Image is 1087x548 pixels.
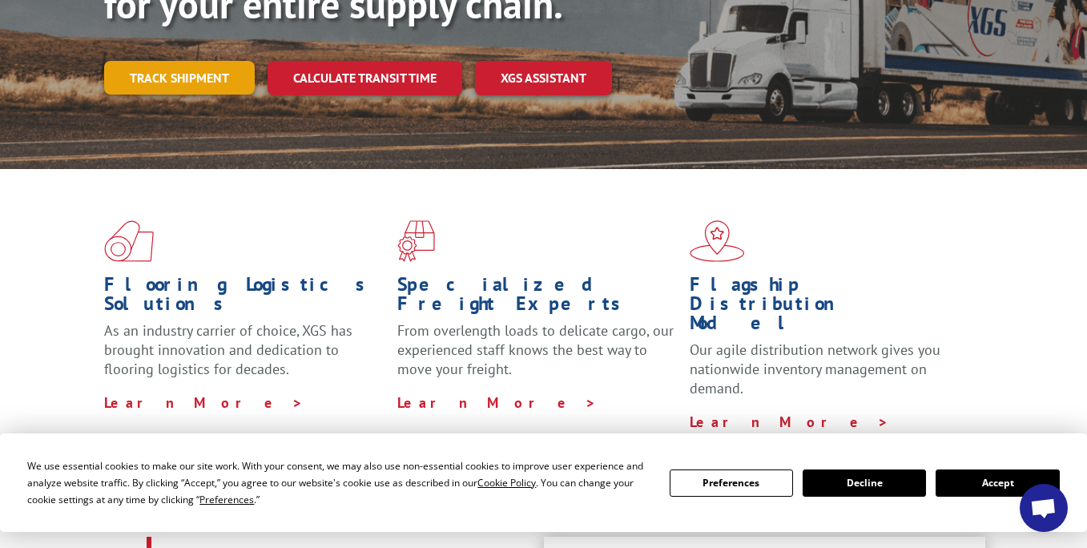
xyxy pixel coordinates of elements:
[690,220,745,262] img: xgs-icon-flagship-distribution-model-red
[104,61,255,95] a: Track shipment
[936,469,1059,497] button: Accept
[104,393,304,412] a: Learn More >
[397,393,597,412] a: Learn More >
[104,275,385,321] h1: Flooring Logistics Solutions
[268,61,462,95] a: Calculate transit time
[104,321,352,378] span: As an industry carrier of choice, XGS has brought innovation and dedication to flooring logistics...
[477,476,536,490] span: Cookie Policy
[397,275,678,321] h1: Specialized Freight Experts
[27,457,650,508] div: We use essential cookies to make our site work. With your consent, we may also use non-essential ...
[690,413,889,431] a: Learn More >
[690,275,971,340] h1: Flagship Distribution Model
[1020,484,1068,532] div: Open chat
[475,61,612,95] a: XGS ASSISTANT
[397,220,435,262] img: xgs-icon-focused-on-flooring-red
[670,469,793,497] button: Preferences
[803,469,926,497] button: Decline
[397,321,678,393] p: From overlength loads to delicate cargo, our experienced staff knows the best way to move your fr...
[690,340,940,397] span: Our agile distribution network gives you nationwide inventory management on demand.
[104,220,154,262] img: xgs-icon-total-supply-chain-intelligence-red
[199,493,254,506] span: Preferences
